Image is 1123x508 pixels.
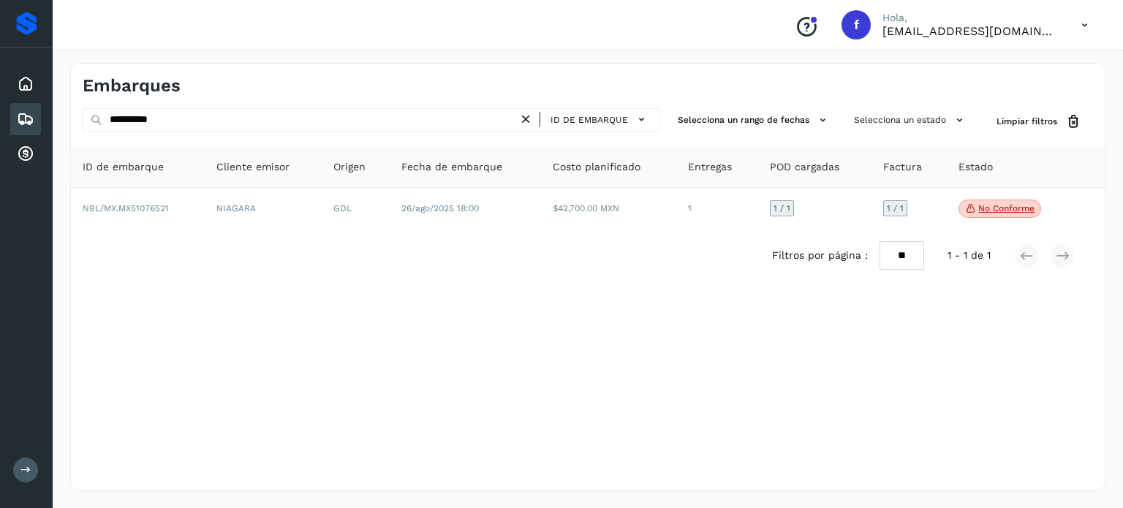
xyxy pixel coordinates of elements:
span: Entregas [688,159,732,175]
span: Filtros por página : [772,248,868,263]
span: Origen [333,159,366,175]
button: ID de embarque [546,109,654,130]
span: 1 - 1 de 1 [948,248,991,263]
span: NBL/MX.MX51076521 [83,203,169,213]
td: $42,700.00 MXN [541,188,676,230]
p: Hola, [882,12,1058,24]
span: ID de embarque [551,113,628,126]
span: POD cargadas [770,159,839,175]
span: Fecha de embarque [401,159,502,175]
p: fyc3@mexamerik.com [882,24,1058,38]
span: Cliente emisor [216,159,290,175]
div: Cuentas por cobrar [10,138,41,170]
p: No conforme [978,203,1035,213]
td: GDL [322,188,390,230]
span: 1 / 1 [774,204,790,213]
button: Limpiar filtros [985,108,1093,135]
h4: Embarques [83,75,181,96]
span: ID de embarque [83,159,164,175]
div: Inicio [10,68,41,100]
button: Selecciona un estado [848,108,973,132]
span: Estado [958,159,993,175]
span: 26/ago/2025 18:00 [401,203,479,213]
span: Limpiar filtros [997,115,1057,128]
td: NIAGARA [205,188,322,230]
td: 1 [676,188,758,230]
button: Selecciona un rango de fechas [672,108,836,132]
span: Factura [883,159,922,175]
div: Embarques [10,103,41,135]
span: 1 / 1 [887,204,904,213]
span: Costo planificado [553,159,640,175]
